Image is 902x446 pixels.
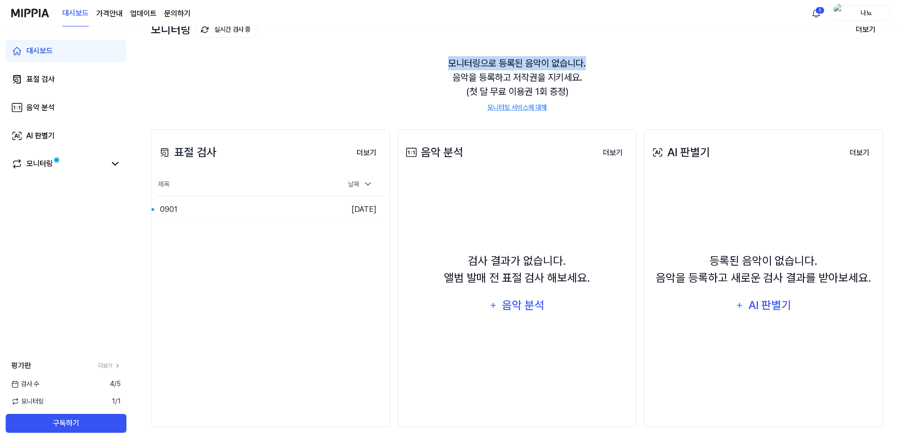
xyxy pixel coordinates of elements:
[650,144,710,161] div: AI 판별기
[6,414,126,433] button: 구독하기
[26,158,53,169] div: 모니터링
[157,144,217,161] div: 표절 검사
[483,294,551,317] button: 음악 분석
[6,68,126,91] a: 표절 검사
[349,143,384,162] button: 더보기
[809,6,824,21] button: 알림1
[11,396,44,406] span: 모니터링
[160,204,177,215] div: 0901
[6,96,126,119] a: 음악 분석
[130,8,157,19] a: 업데이트
[815,7,825,14] div: 1
[842,143,877,162] button: 더보기
[151,45,883,124] div: 모니터링으로 등록된 음악이 없습니다. 음악을 등록하고 저작권을 지키세요. (첫 달 무료 이용권 1회 증정)
[656,252,871,286] div: 등록된 음악이 없습니다. 음악을 등록하고 새로운 검사 결과를 받아보세요.
[157,173,327,196] th: 제목
[848,8,885,18] div: 나뇨
[344,177,376,192] div: 날짜
[487,102,547,112] a: 모니터링 서비스에 대해
[110,379,121,389] span: 4 / 5
[26,130,55,142] div: AI 판별기
[11,379,39,389] span: 검사 수
[11,360,31,371] span: 평가판
[96,8,123,19] a: 가격안내
[164,8,191,19] a: 문의하기
[26,102,55,113] div: 음악 분석
[501,296,545,314] div: 음악 분석
[98,362,121,370] a: 더보기
[26,45,53,57] div: 대시보드
[62,0,89,26] a: 대시보드
[327,196,384,223] td: [DATE]
[404,144,463,161] div: 음악 분석
[201,26,209,34] img: monitoring Icon
[747,296,792,314] div: AI 판별기
[151,22,259,38] div: 모니터링
[810,8,822,19] img: 알림
[6,40,126,62] a: 대시보드
[834,4,845,23] img: profile
[26,74,55,85] div: 표절 검사
[595,143,630,162] button: 더보기
[11,158,106,169] a: 모니터링
[830,5,891,21] button: profile나뇨
[196,22,259,38] button: 실시간 검사 중
[444,252,590,286] div: 검사 결과가 없습니다. 앨범 발매 전 표절 검사 해보세요.
[848,20,883,40] button: 더보기
[112,396,121,406] span: 1 / 1
[6,125,126,147] a: AI 판별기
[729,294,798,317] button: AI 판별기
